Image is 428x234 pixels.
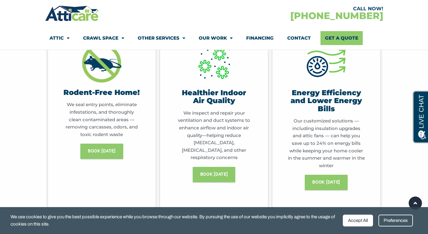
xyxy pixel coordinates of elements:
[343,215,373,226] div: Accept All
[214,6,383,11] div: CALL NOW!
[138,31,185,45] a: Other Services
[175,109,253,161] p: We inspect and repair your ventilation and duct systems to enhance airflow and indoor air quality...
[88,147,116,156] span: BOOK [DATE]
[199,31,233,45] a: Our Work
[305,175,348,190] a: BOOK [DATE]
[193,167,236,182] a: BOOK [DATE]
[287,31,311,45] a: Contact
[63,101,141,138] p: We seal entry points, eliminate infestations, and thoroughly clean contaminated areas — removing ...
[80,144,123,159] a: BOOK [DATE]
[288,89,365,113] h3: Energy Efficiency and Lower Energy Bills
[175,89,253,105] h3: Healthier Indoor Air Quality
[63,89,141,96] h3: Rodent-Free Home!
[15,5,49,12] span: Opens a chat window
[246,31,274,45] a: Financing
[288,117,365,169] p: Our customized solutions — including insulation upgrades and attic fans — can help you save up to...
[50,31,69,45] a: Attic
[50,31,379,45] nav: Menu
[378,215,413,226] div: Preferences
[83,31,124,45] a: Crawl Space
[320,31,363,45] a: Get A Quote
[11,213,339,228] span: We use cookies to give you the best possible experience while you browse through our website. By ...
[312,178,340,187] span: BOOK [DATE]
[200,170,228,179] span: BOOK [DATE]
